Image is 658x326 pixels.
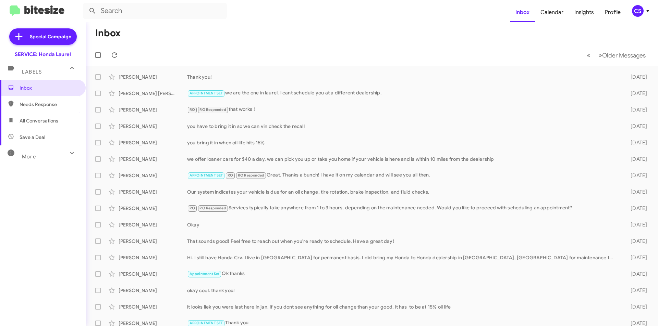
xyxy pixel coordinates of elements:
[119,205,187,212] div: [PERSON_NAME]
[569,2,599,22] a: Insights
[22,69,42,75] span: Labels
[620,172,653,179] div: [DATE]
[187,303,620,310] div: it looks liek you were last here in jan. if you dont see anything for oil change than your good, ...
[190,272,220,276] span: Appointment Set
[598,51,602,60] span: »
[620,238,653,245] div: [DATE]
[510,2,535,22] a: Inbox
[620,303,653,310] div: [DATE]
[187,254,620,261] div: Hi. I still have Honda Crv. I live in [GEOGRAPHIC_DATA] for permanent basis. I did bring my Honda...
[199,206,226,210] span: RO Responded
[187,204,620,212] div: Services typically take anywhere from 1 to 3 hours, depending on the maintenance needed. Would yo...
[190,321,223,325] span: APPOINTMENT SET
[119,172,187,179] div: [PERSON_NAME]
[20,117,58,124] span: All Conversations
[119,106,187,113] div: [PERSON_NAME]
[187,171,620,179] div: Great. Thanks a bunch! I have it on my calendar and will see you all then.
[238,173,264,178] span: RO Responded
[119,188,187,195] div: [PERSON_NAME]
[620,106,653,113] div: [DATE]
[190,107,195,112] span: RO
[620,254,653,261] div: [DATE]
[22,154,36,160] span: More
[620,74,653,80] div: [DATE]
[119,74,187,80] div: [PERSON_NAME]
[620,123,653,130] div: [DATE]
[620,205,653,212] div: [DATE]
[535,2,569,22] a: Calendar
[20,101,78,108] span: Needs Response
[119,238,187,245] div: [PERSON_NAME]
[119,221,187,228] div: [PERSON_NAME]
[602,52,646,59] span: Older Messages
[30,33,71,40] span: Special Campaign
[620,139,653,146] div: [DATE]
[187,106,620,114] div: that works !
[620,156,653,162] div: [DATE]
[620,271,653,277] div: [DATE]
[119,90,187,97] div: [PERSON_NAME] [PERSON_NAME]
[587,51,590,60] span: «
[187,139,620,146] div: you bring it in when oil life hits 15%
[620,221,653,228] div: [DATE]
[187,221,620,228] div: Okay
[190,91,223,95] span: APPOINTMENT SET
[187,156,620,162] div: we offer loaner cars for $40 a day. we can pick you up or take you home if your vehicle is here a...
[583,48,595,62] button: Previous
[594,48,650,62] button: Next
[620,188,653,195] div: [DATE]
[620,90,653,97] div: [DATE]
[190,206,195,210] span: RO
[199,107,226,112] span: RO Responded
[119,123,187,130] div: [PERSON_NAME]
[620,287,653,294] div: [DATE]
[83,3,227,19] input: Search
[599,2,626,22] a: Profile
[119,287,187,294] div: [PERSON_NAME]
[626,5,650,17] button: CS
[190,173,223,178] span: APPOINTMENT SET
[187,188,620,195] div: Our system indicates your vehicle is due for an oil change, tire rotation, brake inspection, and ...
[20,84,78,91] span: Inbox
[119,254,187,261] div: [PERSON_NAME]
[119,156,187,162] div: [PERSON_NAME]
[583,48,650,62] nav: Page navigation example
[15,51,71,58] div: SERVICE: Honda Laurel
[187,74,620,80] div: Thank you!
[187,270,620,278] div: Ok thanks
[119,139,187,146] div: [PERSON_NAME]
[187,123,620,130] div: you have to bring it in so we can vin check the recall
[632,5,644,17] div: CS
[187,287,620,294] div: okay cool. thank you!
[228,173,233,178] span: RO
[95,28,121,39] h1: Inbox
[20,134,45,141] span: Save a Deal
[9,28,77,45] a: Special Campaign
[187,238,620,245] div: That sounds good! Feel free to reach out when you're ready to schedule. Have a great day!
[119,271,187,277] div: [PERSON_NAME]
[187,89,620,97] div: we are the one in laurel. i cant schedule you at a different dealership.
[119,303,187,310] div: [PERSON_NAME]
